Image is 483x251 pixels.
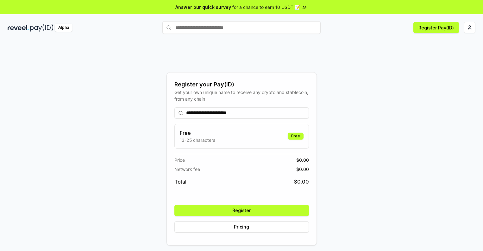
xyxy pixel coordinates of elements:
[175,4,231,10] span: Answer our quick survey
[174,166,200,173] span: Network fee
[174,89,309,102] div: Get your own unique name to receive any crypto and stablecoin, from any chain
[180,137,215,143] p: 13-25 characters
[296,166,309,173] span: $ 0.00
[55,24,72,32] div: Alpha
[30,24,53,32] img: pay_id
[413,22,459,33] button: Register Pay(ID)
[180,129,215,137] h3: Free
[174,178,186,185] span: Total
[174,157,185,163] span: Price
[288,133,304,140] div: Free
[8,24,29,32] img: reveel_dark
[174,205,309,216] button: Register
[174,80,309,89] div: Register your Pay(ID)
[174,221,309,233] button: Pricing
[232,4,300,10] span: for a chance to earn 10 USDT 📝
[294,178,309,185] span: $ 0.00
[296,157,309,163] span: $ 0.00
